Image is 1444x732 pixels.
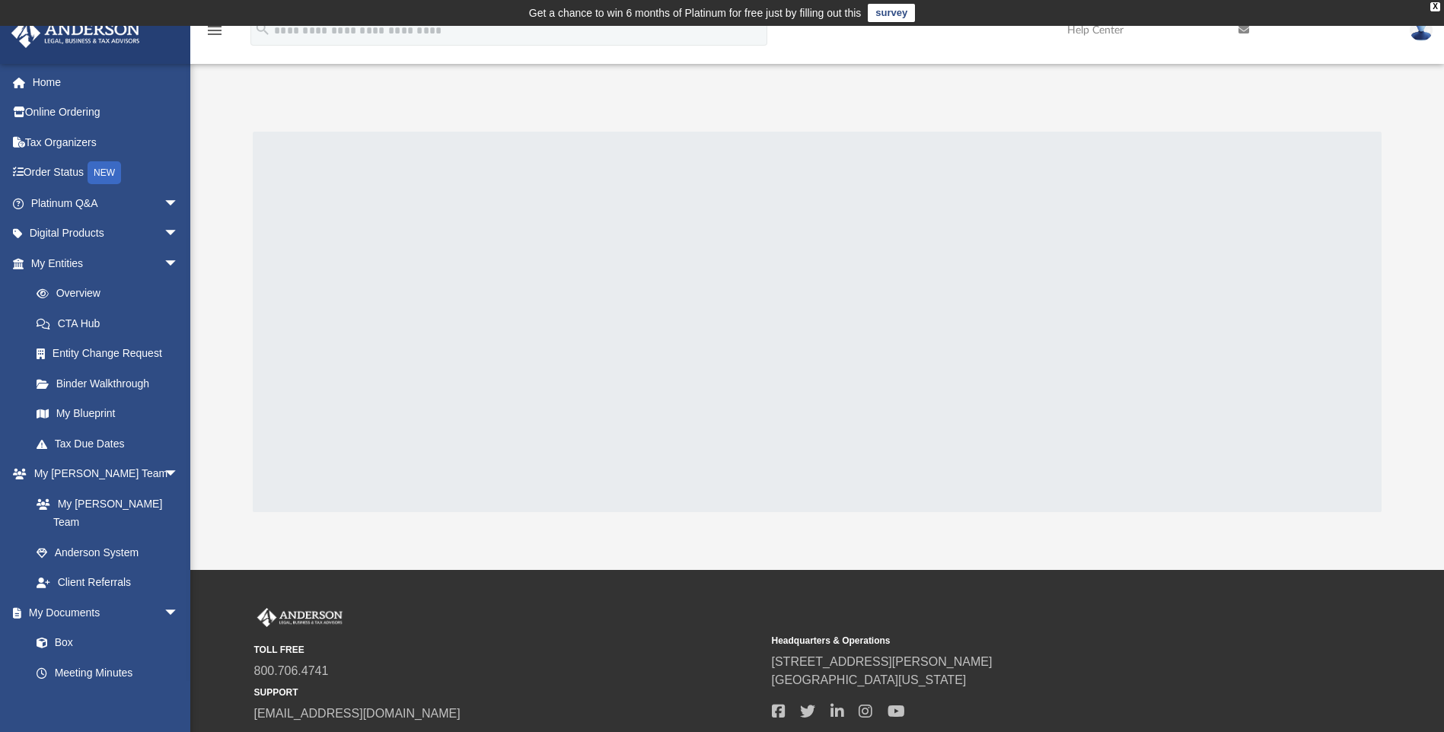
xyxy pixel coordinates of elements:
[529,4,862,22] div: Get a chance to win 6 months of Platinum for free just by filling out this
[164,248,194,279] span: arrow_drop_down
[11,248,202,278] a: My Entitiesarrow_drop_down
[772,655,993,668] a: [STREET_ADDRESS][PERSON_NAME]
[164,188,194,219] span: arrow_drop_down
[254,608,346,628] img: Anderson Advisors Platinum Portal
[11,459,194,489] a: My [PERSON_NAME] Teamarrow_drop_down
[11,97,202,128] a: Online Ordering
[11,158,202,189] a: Order StatusNEW
[254,643,761,657] small: TOLL FREE
[164,597,194,629] span: arrow_drop_down
[254,21,271,37] i: search
[164,459,194,490] span: arrow_drop_down
[21,537,194,568] a: Anderson System
[206,29,224,40] a: menu
[21,568,194,598] a: Client Referrals
[21,399,194,429] a: My Blueprint
[21,489,186,537] a: My [PERSON_NAME] Team
[772,634,1279,648] small: Headquarters & Operations
[254,707,461,720] a: [EMAIL_ADDRESS][DOMAIN_NAME]
[254,664,329,677] a: 800.706.4741
[11,67,202,97] a: Home
[21,657,194,688] a: Meeting Minutes
[21,308,202,339] a: CTA Hub
[21,368,202,399] a: Binder Walkthrough
[11,127,202,158] a: Tax Organizers
[21,339,202,369] a: Entity Change Request
[7,18,145,48] img: Anderson Advisors Platinum Portal
[772,673,967,686] a: [GEOGRAPHIC_DATA][US_STATE]
[11,597,194,628] a: My Documentsarrow_drop_down
[21,428,202,459] a: Tax Due Dates
[21,628,186,658] a: Box
[254,686,761,699] small: SUPPORT
[868,4,915,22] a: survey
[11,218,202,249] a: Digital Productsarrow_drop_down
[21,278,202,309] a: Overview
[11,188,202,218] a: Platinum Q&Aarrow_drop_down
[1410,19,1433,41] img: User Pic
[1430,2,1440,11] div: close
[164,218,194,250] span: arrow_drop_down
[206,21,224,40] i: menu
[88,161,121,184] div: NEW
